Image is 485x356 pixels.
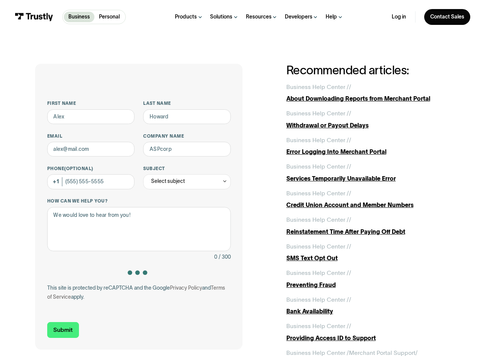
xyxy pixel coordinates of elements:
[285,14,312,20] div: Developers
[94,12,124,22] a: Personal
[286,242,450,263] a: Business Help Center //SMS Text Opt Out
[286,201,450,210] div: Credit Union Account and Member Numbers
[151,177,185,186] div: Select subject
[349,136,351,145] div: /
[170,285,202,291] a: Privacy Policy
[143,142,230,157] input: ASPcorp
[47,109,134,124] input: Alex
[64,12,94,22] a: Business
[349,189,351,198] div: /
[219,253,231,262] div: / 300
[349,162,351,171] div: /
[286,322,349,331] div: Business Help Center /
[349,295,351,304] div: /
[430,14,464,20] div: Contact Sales
[246,14,272,20] div: Resources
[47,166,134,172] label: Phone
[286,307,450,316] div: Bank Availability
[349,322,351,331] div: /
[286,281,450,290] div: Preventing Fraud
[286,269,450,289] a: Business Help Center //Preventing Fraud
[349,215,351,224] div: /
[286,189,349,198] div: Business Help Center /
[286,83,450,103] a: Business Help Center //About Downloading Reports from Merchant Portal
[286,174,450,183] div: Services Temporarily Unavailable Error
[286,322,450,342] a: Business Help Center //Providing Access ID to Support
[286,242,349,251] div: Business Help Center /
[47,174,134,189] input: (555) 555-5555
[286,215,349,224] div: Business Help Center /
[424,9,470,25] a: Contact Sales
[47,322,79,338] input: Submit
[286,227,450,236] div: Reinstatement Time After Paying Off Debt
[286,136,450,157] a: Business Help Center //Error Logging Into Merchant Portal
[286,109,349,118] div: Business Help Center /
[286,334,450,343] div: Providing Access ID to Support
[286,121,450,130] div: Withdrawal or Payout Delays
[326,14,337,20] div: Help
[286,147,450,157] div: Error Logging Into Merchant Portal
[143,109,230,124] input: Howard
[349,109,351,118] div: /
[349,269,351,278] div: /
[349,242,351,251] div: /
[47,284,231,301] div: This site is protected by reCAPTCHA and the Google and apply.
[286,109,450,130] a: Business Help Center //Withdrawal or Payout Delays
[47,198,231,204] label: How can we help you?
[286,189,450,210] a: Business Help Center //Credit Union Account and Member Numbers
[286,136,349,145] div: Business Help Center /
[286,269,349,278] div: Business Help Center /
[47,100,134,106] label: First name
[349,83,351,92] div: /
[286,254,450,263] div: SMS Text Opt Out
[99,13,120,21] p: Personal
[214,253,217,262] div: 0
[143,166,230,172] label: Subject
[286,215,450,236] a: Business Help Center //Reinstatement Time After Paying Off Debt
[392,14,406,20] a: Log in
[143,133,230,139] label: Company name
[210,14,232,20] div: Solutions
[286,64,450,77] h2: Recommended articles:
[286,295,349,304] div: Business Help Center /
[47,142,134,157] input: alex@mail.com
[175,14,197,20] div: Products
[47,133,134,139] label: Email
[286,94,450,103] div: About Downloading Reports from Merchant Portal
[286,83,349,92] div: Business Help Center /
[68,13,90,21] p: Business
[286,162,349,171] div: Business Help Center /
[15,13,53,21] img: Trustly Logo
[286,295,450,316] a: Business Help Center //Bank Availability
[286,162,450,183] a: Business Help Center //Services Temporarily Unavailable Error
[143,100,230,106] label: Last name
[64,166,93,171] span: (Optional)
